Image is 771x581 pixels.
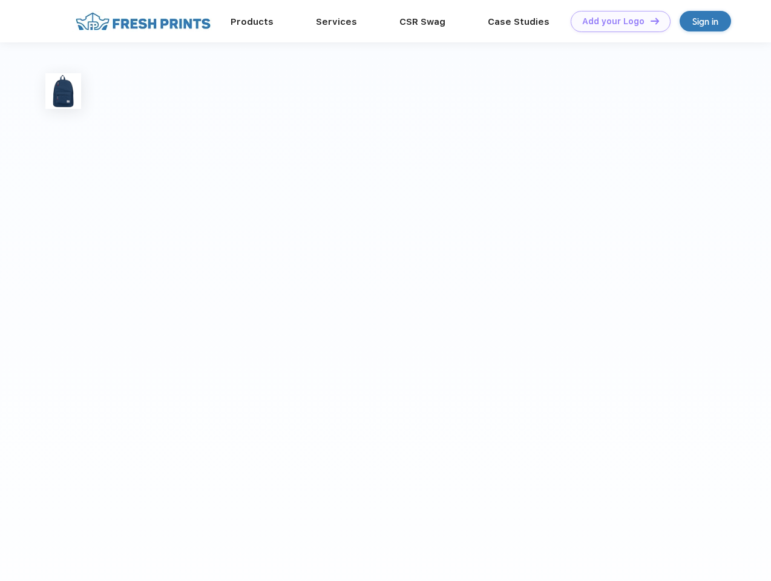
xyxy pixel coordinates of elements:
div: Sign in [692,15,718,28]
img: func=resize&h=100 [45,73,81,109]
img: fo%20logo%202.webp [72,11,214,32]
a: Products [231,16,274,27]
div: Add your Logo [582,16,645,27]
a: Sign in [680,11,731,31]
img: DT [651,18,659,24]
